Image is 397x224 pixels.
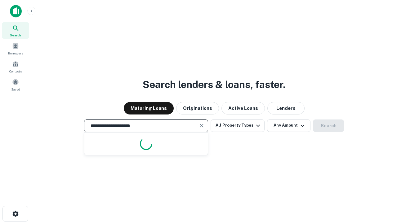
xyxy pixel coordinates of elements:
[10,33,21,38] span: Search
[197,121,206,130] button: Clear
[176,102,219,114] button: Originations
[9,69,22,74] span: Contacts
[11,87,20,92] span: Saved
[267,119,310,132] button: Any Amount
[2,76,29,93] a: Saved
[2,58,29,75] a: Contacts
[211,119,265,132] button: All Property Types
[2,22,29,39] a: Search
[10,5,22,17] img: capitalize-icon.png
[267,102,305,114] button: Lenders
[143,77,285,92] h3: Search lenders & loans, faster.
[2,40,29,57] a: Borrowers
[8,51,23,56] span: Borrowers
[221,102,265,114] button: Active Loans
[124,102,174,114] button: Maturing Loans
[366,174,397,204] iframe: Chat Widget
